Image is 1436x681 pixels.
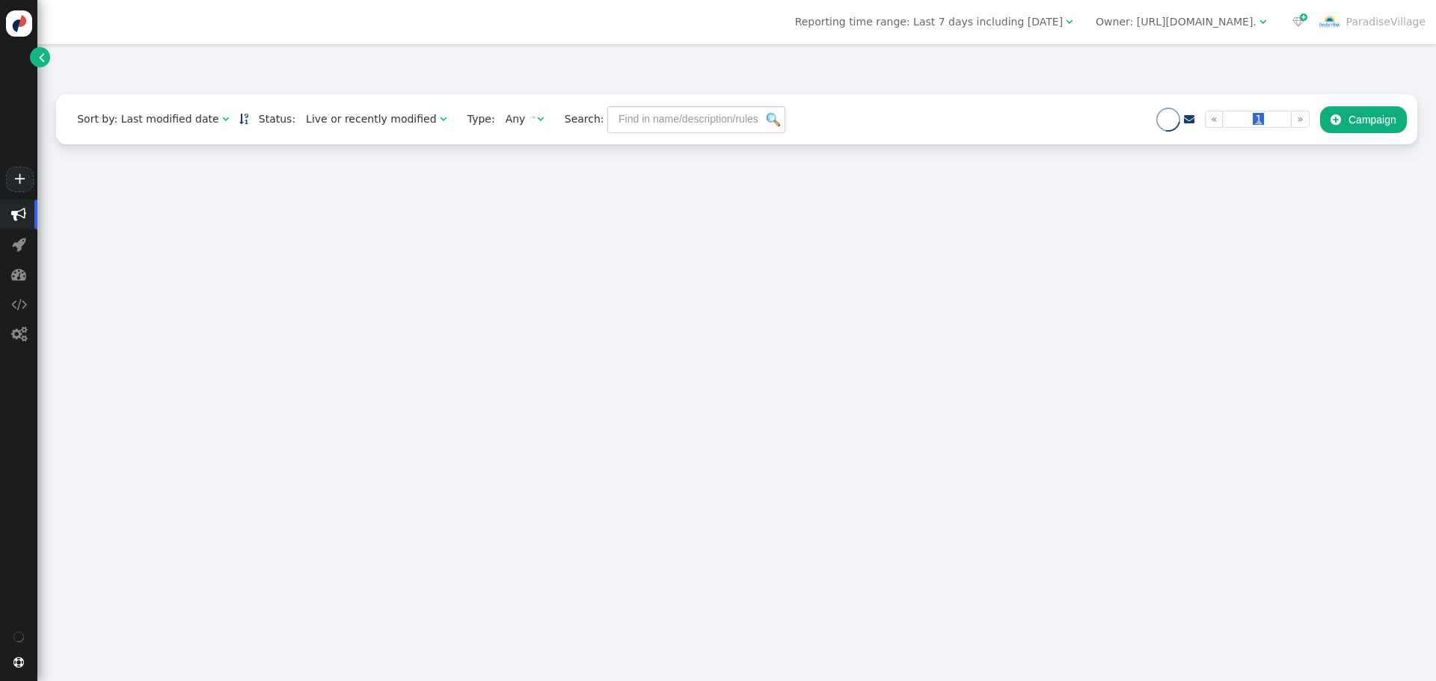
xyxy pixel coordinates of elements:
span:  [11,207,26,222]
div: Owner: [URL][DOMAIN_NAME]. [1096,14,1256,30]
a: » [1291,111,1310,128]
span:  [1292,16,1304,27]
a:  [1184,113,1194,125]
span:  [1066,16,1073,27]
img: icon_search.png [767,113,780,126]
span:  [11,267,26,282]
span:  [13,657,24,668]
span:  [537,114,544,124]
span:  [12,237,26,252]
span: Reporting time range: Last 7 days including [DATE] [795,16,1063,28]
span: 1 [1253,113,1264,125]
span: Search: [554,113,604,125]
span:  [440,114,447,124]
div: Any [506,111,526,127]
a:  [30,47,50,67]
a: ParadiseVillage [1318,16,1426,28]
div: Sort by: Last modified date [77,111,218,127]
img: ACg8ocLosTS1YCac4nFyM6ZBln4pA7UMmGQNzC6CpOt16UAjeEms4Uw5=s96-c [1318,10,1342,34]
input: Find in name/description/rules [607,106,785,133]
button: Campaign [1320,106,1407,133]
span:  [1184,114,1194,124]
span:  [11,327,27,342]
img: loading.gif [529,116,537,124]
a: + [6,167,33,192]
span:  [1331,114,1341,126]
a:  [239,113,248,125]
span:  [39,49,45,65]
a: « [1205,111,1224,128]
img: logo-icon.svg [6,10,32,37]
span:  [1259,16,1266,27]
span: Status: [248,111,295,127]
div: Live or recently modified [306,111,436,127]
span:  [222,114,229,124]
span: Type: [457,111,495,127]
span: Sorted in descending order [239,114,248,124]
span:  [11,297,27,312]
